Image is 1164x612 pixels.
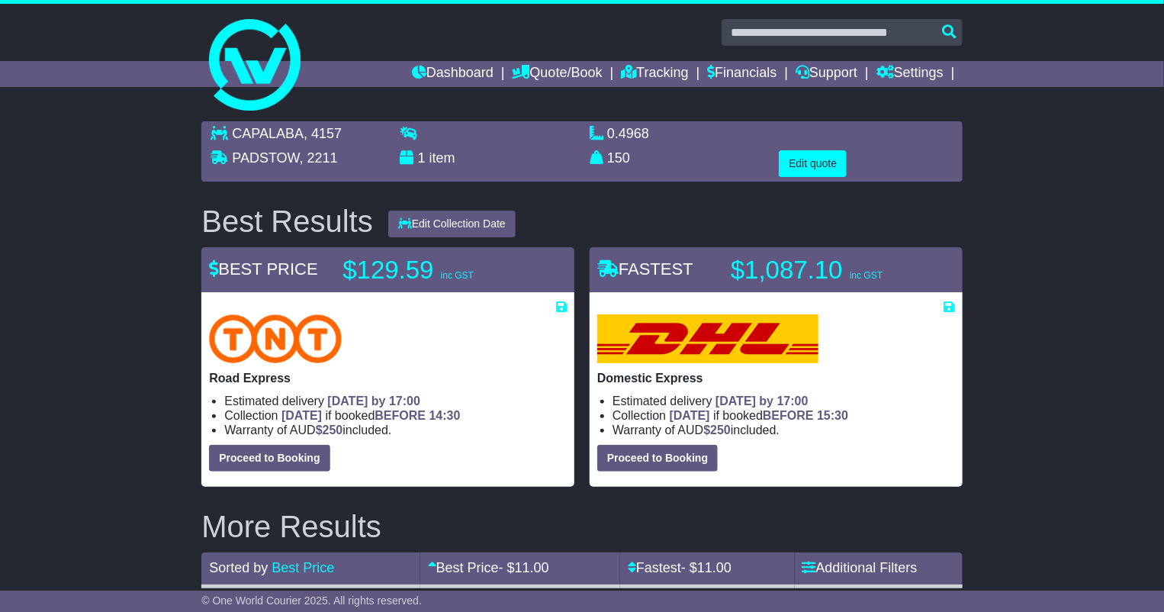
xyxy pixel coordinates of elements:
li: Estimated delivery [613,394,955,408]
span: BEFORE [763,409,814,422]
span: 250 [323,424,343,436]
li: Warranty of AUD included. [224,423,567,437]
span: [DATE] [281,409,322,422]
p: Road Express [209,371,567,385]
span: 0.4968 [607,126,649,141]
a: Dashboard [412,61,494,87]
button: Proceed to Booking [209,445,330,472]
button: Edit Collection Date [388,211,516,237]
span: , 2211 [300,150,338,166]
li: Collection [224,408,567,423]
button: Edit quote [779,150,847,177]
a: Best Price- $11.00 [428,560,549,575]
li: Warranty of AUD included. [613,423,955,437]
span: BEST PRICE [209,259,317,279]
span: $ [316,424,343,436]
span: inc GST [441,270,474,281]
span: - $ [499,560,549,575]
span: © One World Courier 2025. All rights reserved. [201,594,422,607]
a: Support [796,61,857,87]
h2: More Results [201,510,962,543]
a: Tracking [621,61,688,87]
a: Financials [707,61,777,87]
button: Proceed to Booking [597,445,718,472]
span: 250 [710,424,731,436]
a: Additional Filters [802,560,918,575]
img: TNT Domestic: Road Express [209,314,342,363]
span: if booked [670,409,848,422]
span: CAPALABA [232,126,304,141]
span: PADSTOW [232,150,299,166]
span: [DATE] by 17:00 [328,395,421,407]
span: 1 [418,150,426,166]
span: - $ [681,560,732,575]
div: Best Results [194,205,381,238]
span: 14:30 [429,409,461,422]
span: [DATE] [670,409,710,422]
span: 150 [607,150,630,166]
span: $ [703,424,731,436]
span: FASTEST [597,259,693,279]
span: 15:30 [817,409,848,422]
p: Domestic Express [597,371,955,385]
span: 11.00 [515,560,549,575]
p: $129.59 [342,255,533,285]
a: Fastest- $11.00 [628,560,732,575]
span: item [429,150,455,166]
li: Estimated delivery [224,394,567,408]
span: if booked [281,409,460,422]
a: Best Price [272,560,334,575]
a: Quote/Book [513,61,603,87]
span: , 4157 [304,126,342,141]
span: BEFORE [375,409,426,422]
a: Settings [876,61,944,87]
span: Sorted by [209,560,268,575]
span: [DATE] by 17:00 [715,395,809,407]
li: Collection [613,408,955,423]
p: $1,087.10 [731,255,921,285]
img: DHL: Domestic Express [597,314,818,363]
span: 11.00 [697,560,732,575]
span: inc GST [850,270,883,281]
